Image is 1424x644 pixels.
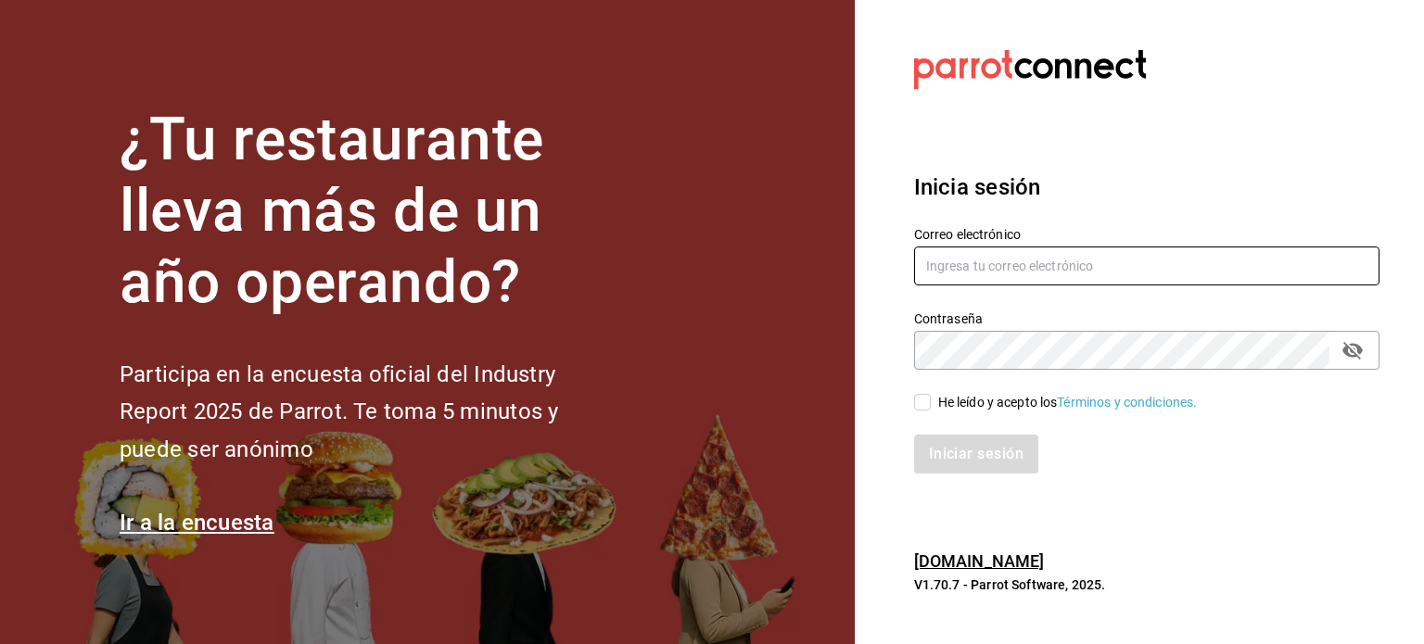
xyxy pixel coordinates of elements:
label: Contraseña [914,312,1379,325]
p: V1.70.7 - Parrot Software, 2025. [914,575,1379,594]
div: He leído y acepto los [938,393,1198,412]
button: passwordField [1337,335,1368,366]
input: Ingresa tu correo electrónico [914,246,1379,285]
h1: ¿Tu restaurante lleva más de un año operando? [120,105,620,318]
a: Términos y condiciones. [1057,395,1197,410]
label: Correo electrónico [914,228,1379,241]
a: [DOMAIN_NAME] [914,551,1045,571]
a: Ir a la encuesta [120,510,274,536]
h3: Inicia sesión [914,170,1379,204]
h2: Participa en la encuesta oficial del Industry Report 2025 de Parrot. Te toma 5 minutos y puede se... [120,356,620,469]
